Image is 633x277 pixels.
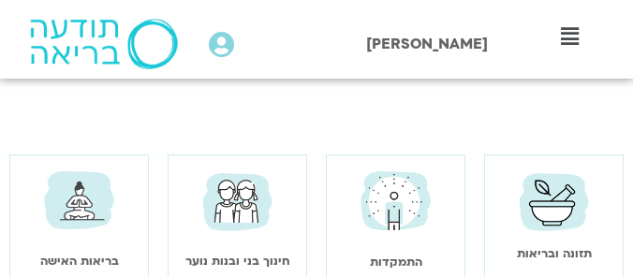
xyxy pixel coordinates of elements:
img: תודעה בריאה [30,19,178,69]
a: בריאות האישה [40,254,119,269]
a: חינוך בני ובנות נוער [185,254,290,269]
span: [PERSON_NAME] [366,34,488,54]
a: התמקדות [370,255,422,270]
a: תזונה ובריאות [517,246,592,261]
